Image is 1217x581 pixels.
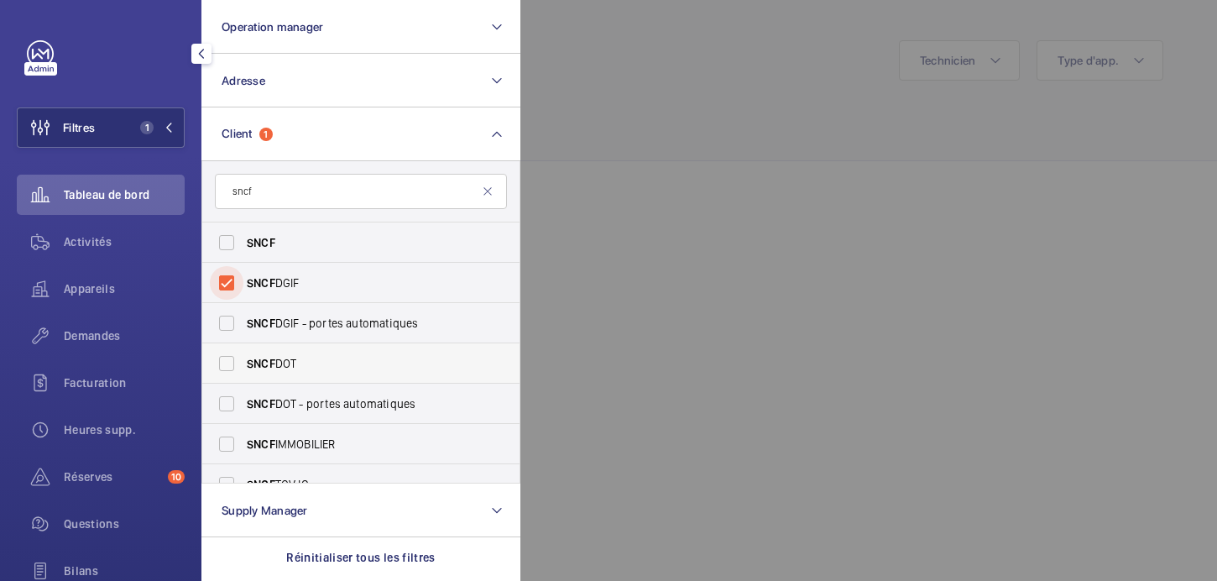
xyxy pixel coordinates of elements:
[64,233,185,250] span: Activités
[64,327,185,344] span: Demandes
[140,121,154,134] span: 1
[64,186,185,203] span: Tableau de bord
[168,470,185,484] span: 10
[64,421,185,438] span: Heures supp.
[64,280,185,297] span: Appareils
[64,563,185,579] span: Bilans
[17,107,185,148] button: Filtres1
[63,119,95,136] span: Filtres
[64,374,185,391] span: Facturation
[64,468,161,485] span: Réserves
[64,516,185,532] span: Questions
